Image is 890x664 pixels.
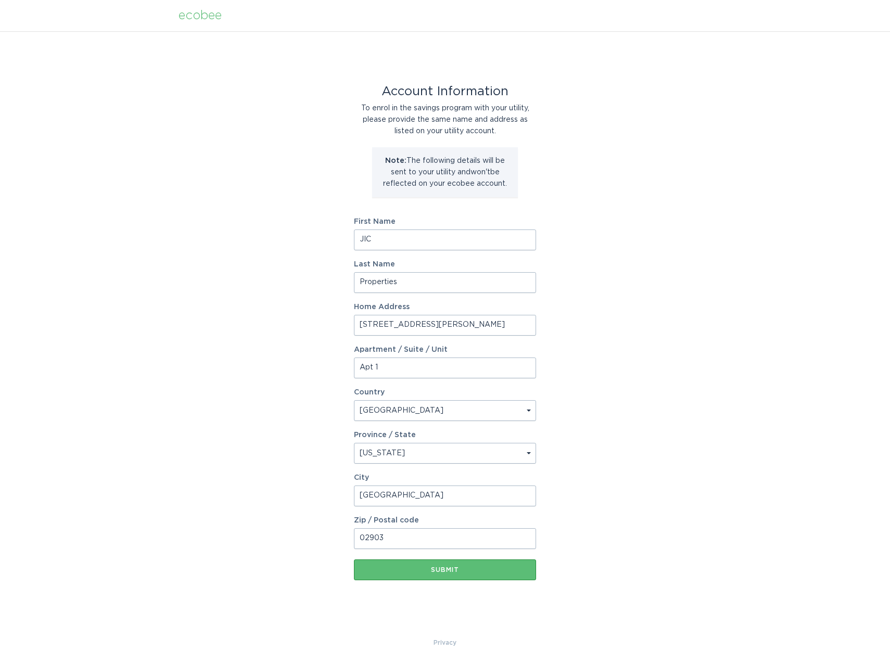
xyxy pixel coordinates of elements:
[354,103,536,137] div: To enrol in the savings program with your utility, please provide the same name and address as li...
[354,431,416,439] label: Province / State
[354,559,536,580] button: Submit
[354,389,385,396] label: Country
[354,303,536,311] label: Home Address
[354,474,536,481] label: City
[354,517,536,524] label: Zip / Postal code
[354,86,536,97] div: Account Information
[354,218,536,225] label: First Name
[385,157,406,164] strong: Note:
[179,10,222,21] div: ecobee
[434,637,456,648] a: Privacy Policy & Terms of Use
[354,346,536,353] label: Apartment / Suite / Unit
[359,567,531,573] div: Submit
[380,155,510,189] p: The following details will be sent to your utility and won't be reflected on your ecobee account.
[354,261,536,268] label: Last Name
